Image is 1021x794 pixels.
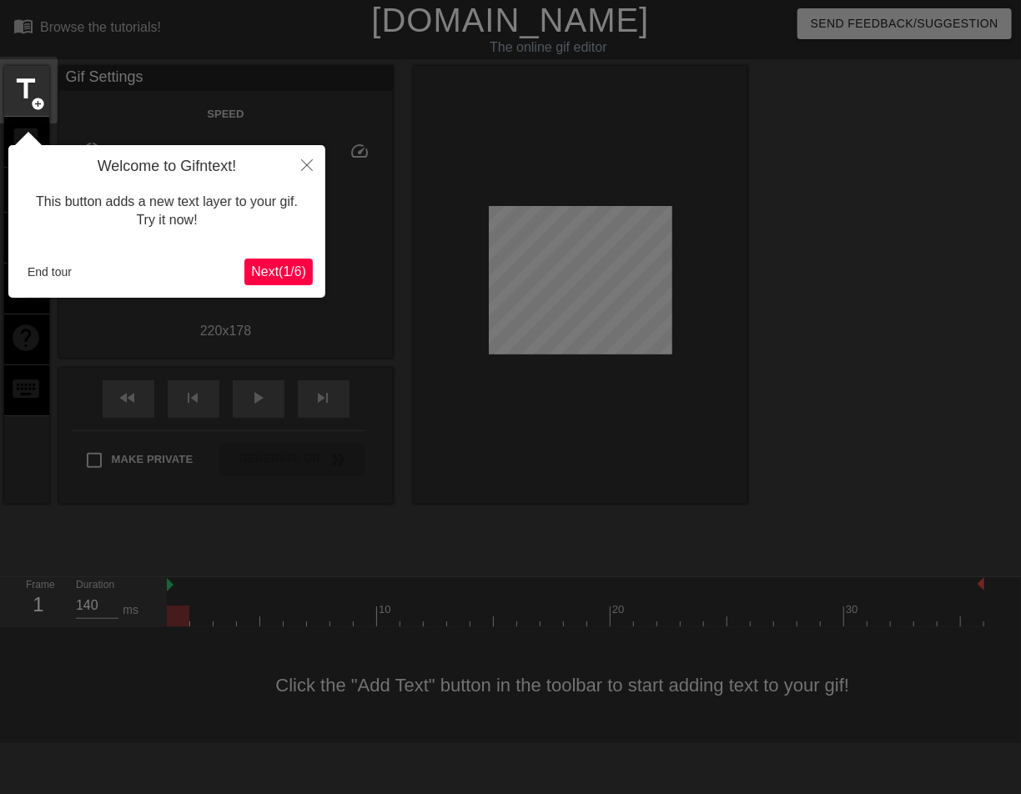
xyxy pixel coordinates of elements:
[21,176,313,247] div: This button adds a new text layer to your gif. Try it now!
[21,259,78,284] button: End tour
[21,158,313,176] h4: Welcome to Gifntext!
[244,259,313,285] button: Next
[289,145,325,183] button: Close
[251,264,306,279] span: Next ( 1 / 6 )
